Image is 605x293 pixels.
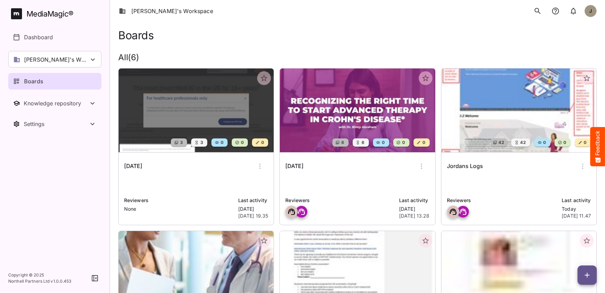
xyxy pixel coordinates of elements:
[542,139,546,146] span: 0
[447,197,558,204] p: Reviewers
[8,95,101,112] button: Toggle Knowledge repository
[562,212,591,219] p: [DATE] 11.47
[583,139,586,146] span: 0
[8,116,101,132] button: Toggle Settings
[401,139,405,146] span: 0
[441,69,596,152] img: Jordans Logs
[399,212,430,219] p: [DATE] 13.28
[280,69,435,152] img: thursday
[563,139,566,146] span: 0
[124,197,234,204] p: Reviewers
[240,139,244,146] span: 0
[361,139,364,146] span: 6
[200,139,203,146] span: 3
[124,162,142,171] h6: [DATE]
[26,8,74,20] div: MediaMagic ®
[590,127,605,166] button: Feedback
[24,77,43,85] p: Boards
[562,197,591,204] p: Last activity
[238,206,268,212] p: [DATE]
[8,116,101,132] nav: Settings
[118,53,597,63] h2: All ( 6 )
[447,162,483,171] h6: Jordans Logs
[341,139,344,146] span: 6
[399,206,430,212] p: [DATE]
[179,139,183,146] span: 3
[11,8,101,19] a: MediaMagic®
[8,29,101,45] a: Dashboard
[562,206,591,212] p: Today
[381,139,385,146] span: 0
[498,139,504,146] span: 42
[119,69,274,152] img: 10.3.25
[285,197,395,204] p: Reviewers
[124,206,234,212] p: None
[8,95,101,112] nav: Knowledge repository
[8,73,101,90] a: Boards
[422,139,425,146] span: 0
[24,121,88,127] div: Settings
[8,272,71,278] p: Copyright © 2025
[285,162,304,171] h6: [DATE]
[519,139,526,146] span: 42
[531,4,544,18] button: search
[584,5,597,17] div: J
[399,197,430,204] p: Last activity
[118,29,154,42] h1: Boards
[238,212,268,219] p: [DATE] 19.35
[566,4,580,18] button: notifications
[24,33,53,41] p: Dashboard
[238,197,268,204] p: Last activity
[549,4,562,18] button: notifications
[220,139,223,146] span: 0
[24,100,88,107] div: Knowledge repository
[24,55,89,64] p: [PERSON_NAME]'s Workspace
[261,139,264,146] span: 0
[8,278,71,284] p: Northell Partners Ltd v 1.0.0.453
